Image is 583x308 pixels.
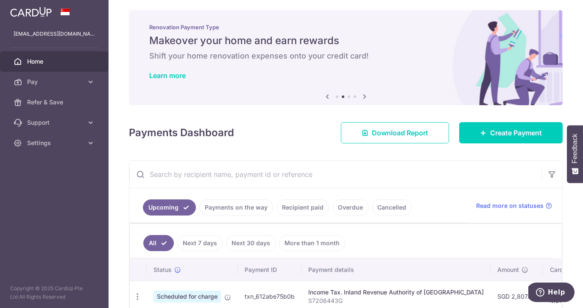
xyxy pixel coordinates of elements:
[149,51,542,61] h6: Shift your home renovation expenses onto your credit card!
[199,199,273,216] a: Payments on the way
[149,71,186,80] a: Learn more
[129,10,563,105] img: Renovation banner
[301,259,491,281] th: Payment details
[153,266,172,274] span: Status
[528,283,575,304] iframe: Opens a widget where you can find more information
[27,78,83,86] span: Pay
[14,30,95,38] p: [EMAIL_ADDRESS][DOMAIN_NAME]
[129,125,234,140] h4: Payments Dashboard
[279,235,345,251] a: More than 1 month
[332,199,368,216] a: Overdue
[476,202,552,210] a: Read more on statuses
[177,235,223,251] a: Next 7 days
[153,291,221,302] span: Scheduled for charge
[149,34,542,48] h5: Makeover your home and earn rewards
[372,199,412,216] a: Cancelled
[497,266,519,274] span: Amount
[341,122,449,143] a: Download Report
[129,161,542,188] input: Search by recipient name, payment id or reference
[308,297,484,305] p: S7206443G
[27,118,83,127] span: Support
[490,128,542,138] span: Create Payment
[550,266,582,274] span: CardUp fee
[238,259,301,281] th: Payment ID
[143,235,174,251] a: All
[372,128,428,138] span: Download Report
[10,7,52,17] img: CardUp
[459,122,563,143] a: Create Payment
[149,24,542,31] p: Renovation Payment Type
[27,98,83,106] span: Refer & Save
[476,202,544,210] span: Read more on statuses
[567,125,583,183] button: Feedback - Show survey
[571,134,579,163] span: Feedback
[27,57,83,66] span: Home
[276,199,329,216] a: Recipient paid
[226,235,276,251] a: Next 30 days
[143,199,196,216] a: Upcoming
[308,288,484,297] div: Income Tax. Inland Revenue Authority of [GEOGRAPHIC_DATA]
[27,139,83,147] span: Settings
